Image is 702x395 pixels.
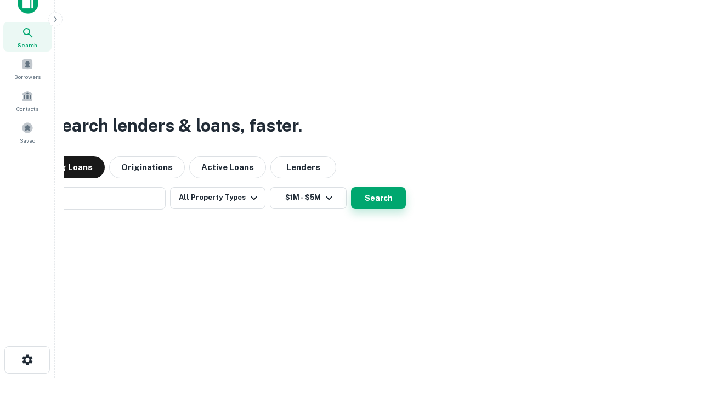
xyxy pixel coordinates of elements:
[3,86,52,115] a: Contacts
[18,41,37,49] span: Search
[14,72,41,81] span: Borrowers
[50,112,302,139] h3: Search lenders & loans, faster.
[170,187,265,209] button: All Property Types
[109,156,185,178] button: Originations
[3,54,52,83] a: Borrowers
[351,187,406,209] button: Search
[20,136,36,145] span: Saved
[270,187,347,209] button: $1M - $5M
[189,156,266,178] button: Active Loans
[270,156,336,178] button: Lenders
[16,104,38,113] span: Contacts
[3,117,52,147] a: Saved
[647,307,702,360] iframe: Chat Widget
[3,22,52,52] a: Search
